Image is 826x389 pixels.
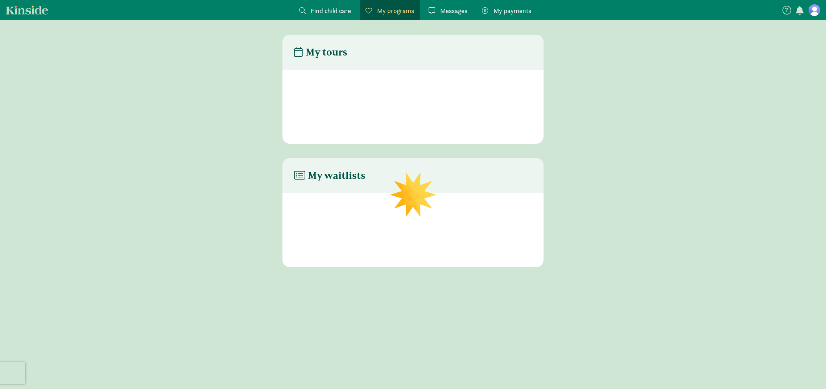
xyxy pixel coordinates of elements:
span: My payments [493,6,531,16]
h4: My tours [294,46,347,58]
span: Messages [440,6,467,16]
a: Kinside [6,5,48,15]
span: My programs [377,6,414,16]
span: Find child care [311,6,351,16]
h4: My waitlists [294,170,365,181]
